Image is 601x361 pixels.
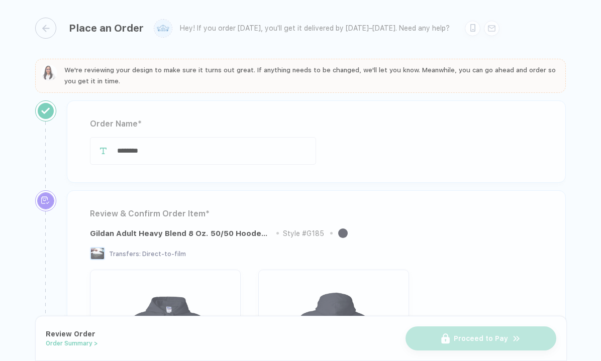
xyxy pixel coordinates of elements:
[69,22,144,34] div: Place an Order
[46,340,98,347] button: Order Summary >
[90,247,105,260] img: Transfers
[46,330,95,338] span: Review Order
[90,229,270,238] div: Gildan Adult Heavy Blend 8 Oz. 50/50 Hooded Sweatshirt
[41,65,57,81] img: sophie
[41,65,560,87] button: We're reviewing your design to make sure it turns out great. If anything needs to be changed, we'...
[64,66,556,85] span: We're reviewing your design to make sure it turns out great. If anything needs to be changed, we'...
[283,229,324,237] div: Style # G185
[142,251,186,258] span: Direct-to-film
[90,116,543,132] div: Order Name
[109,251,141,258] span: Transfers :
[180,24,450,33] div: Hey! If you order [DATE], you'll get it delivered by [DATE]–[DATE]. Need any help?
[154,20,172,37] img: user profile
[90,206,543,222] div: Review & Confirm Order Item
